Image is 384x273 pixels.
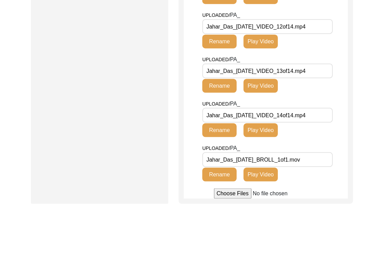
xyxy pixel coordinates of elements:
span: UPLOADED/ [202,57,230,62]
span: UPLOADED/ [202,12,230,18]
button: Rename [202,35,237,48]
button: Rename [202,79,237,93]
span: UPLOADED/ [202,145,230,151]
span: UPLOADED/ [202,101,230,107]
button: Play Video [244,35,278,48]
span: PA_ [230,145,240,151]
span: PA_ [230,101,240,107]
button: Rename [202,168,237,182]
span: PA_ [230,12,240,18]
button: Rename [202,123,237,137]
button: Play Video [244,123,278,137]
span: PA_ [230,56,240,62]
button: Play Video [244,79,278,93]
button: Play Video [244,168,278,182]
